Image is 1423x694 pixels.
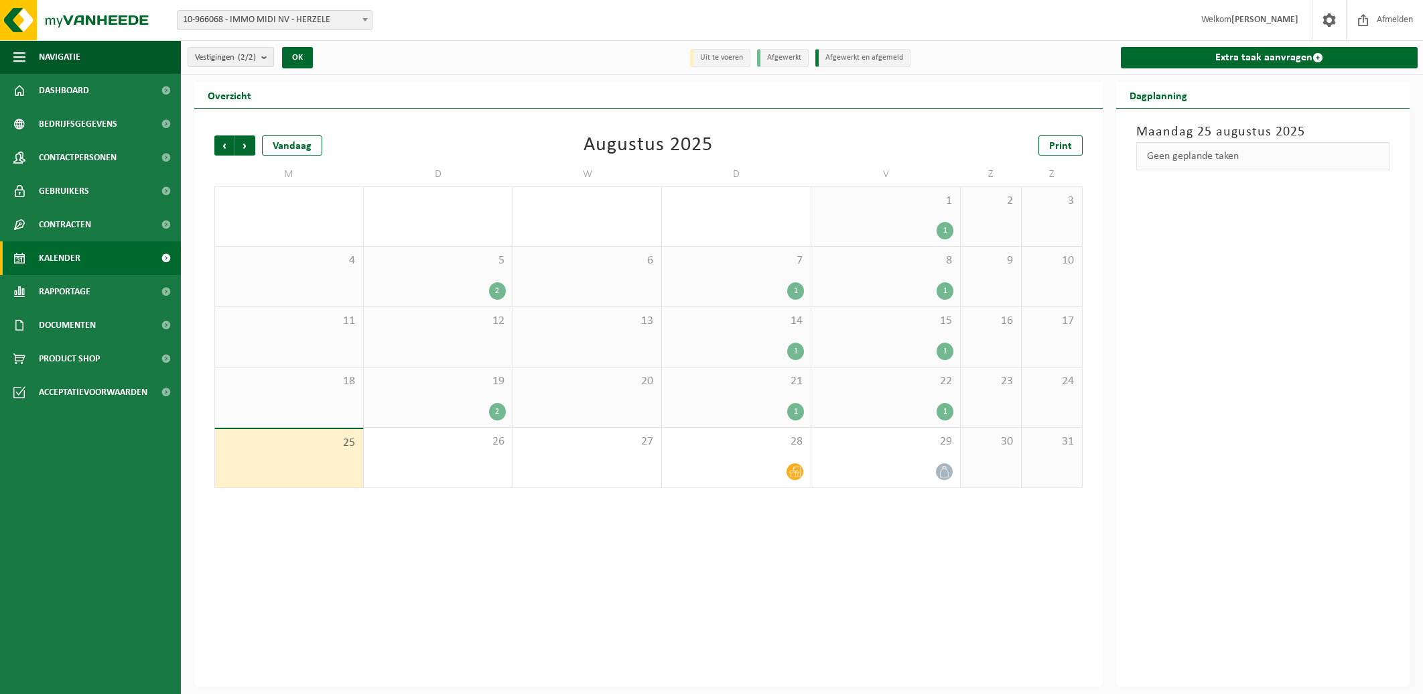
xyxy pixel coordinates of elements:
[787,343,804,360] div: 1
[818,435,953,449] span: 29
[364,162,513,186] td: D
[178,11,372,30] span: 10-966068 - IMMO MIDI NV - HERZELE
[757,49,809,67] li: Afgewerkt
[513,162,663,186] td: W
[1028,435,1075,449] span: 31
[669,253,804,268] span: 7
[961,162,1022,186] td: Z
[520,435,655,449] span: 27
[370,253,506,268] span: 5
[690,49,750,67] li: Uit te voeren
[818,374,953,389] span: 22
[818,194,953,209] span: 1
[39,141,117,174] span: Contactpersonen
[370,374,506,389] span: 19
[370,314,506,329] span: 12
[177,10,372,30] span: 10-966068 - IMMO MIDI NV - HERZELE
[188,47,274,67] button: Vestigingen(2/2)
[39,107,117,141] span: Bedrijfsgegevens
[39,241,80,275] span: Kalender
[967,253,1014,268] span: 9
[1136,122,1390,142] h3: Maandag 25 augustus 2025
[39,174,89,208] span: Gebruikers
[39,308,96,342] span: Documenten
[967,435,1014,449] span: 30
[1116,82,1201,108] h2: Dagplanning
[937,403,953,420] div: 1
[818,253,953,268] span: 8
[222,314,356,329] span: 11
[1028,194,1075,209] span: 3
[584,135,713,156] div: Augustus 2025
[489,403,506,420] div: 2
[967,374,1014,389] span: 23
[235,135,255,156] span: Volgende
[39,208,91,241] span: Contracten
[967,194,1014,209] span: 2
[282,47,313,68] button: OK
[937,222,953,239] div: 1
[669,435,804,449] span: 28
[669,374,804,389] span: 21
[214,135,234,156] span: Vorige
[662,162,811,186] td: D
[937,343,953,360] div: 1
[520,253,655,268] span: 6
[1231,15,1298,25] strong: [PERSON_NAME]
[520,374,655,389] span: 20
[787,282,804,300] div: 1
[195,48,256,68] span: Vestigingen
[238,53,256,62] count: (2/2)
[811,162,961,186] td: V
[1038,135,1083,156] a: Print
[1136,142,1390,170] div: Geen geplande taken
[1121,47,1418,68] a: Extra taak aanvragen
[370,435,506,449] span: 26
[520,314,655,329] span: 13
[815,49,910,67] li: Afgewerkt en afgemeld
[1028,253,1075,268] span: 10
[222,253,356,268] span: 4
[787,403,804,420] div: 1
[222,436,356,451] span: 25
[1049,141,1072,152] span: Print
[1022,162,1083,186] td: Z
[222,374,356,389] span: 18
[818,314,953,329] span: 15
[39,275,90,308] span: Rapportage
[1028,374,1075,389] span: 24
[967,314,1014,329] span: 16
[39,342,100,375] span: Product Shop
[489,282,506,300] div: 2
[937,282,953,300] div: 1
[262,135,322,156] div: Vandaag
[39,40,80,74] span: Navigatie
[39,375,147,409] span: Acceptatievoorwaarden
[1028,314,1075,329] span: 17
[214,162,364,186] td: M
[194,82,265,108] h2: Overzicht
[669,314,804,329] span: 14
[39,74,89,107] span: Dashboard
